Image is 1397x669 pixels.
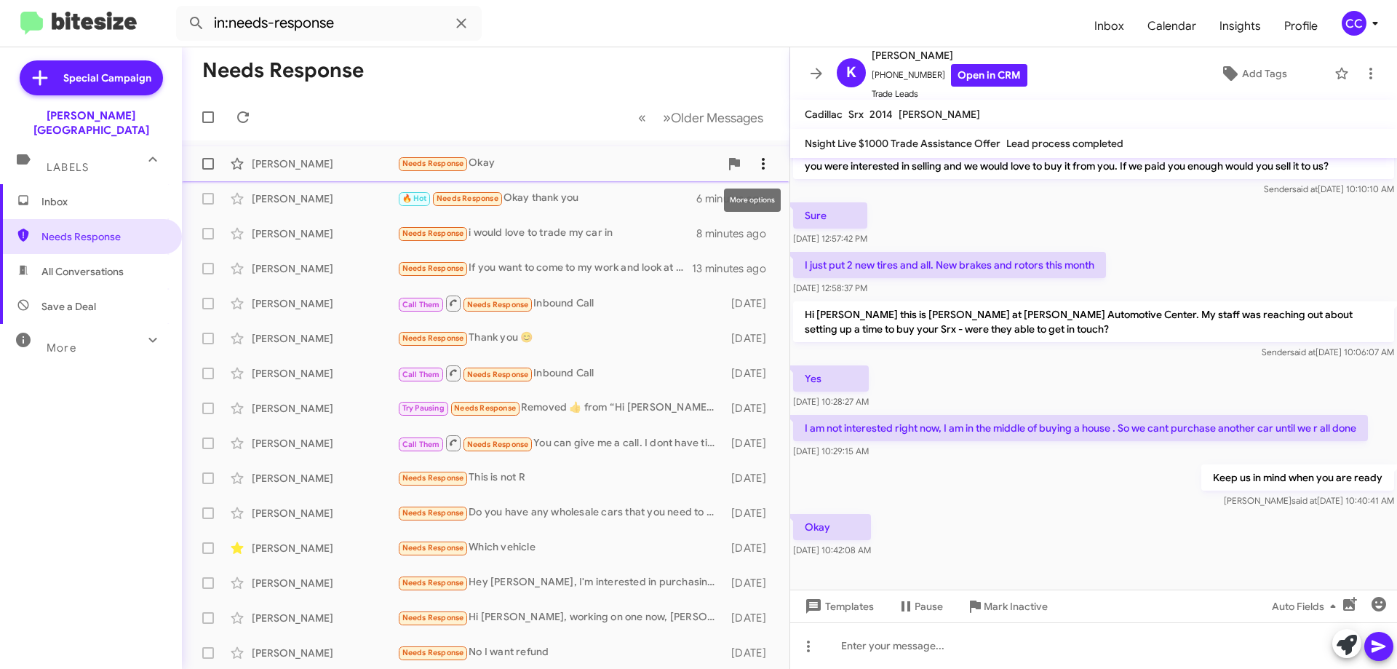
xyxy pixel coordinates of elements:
div: Removed ‌👍‌ from “ Hi [PERSON_NAME] this is [PERSON_NAME] at [PERSON_NAME][GEOGRAPHIC_DATA]. I wa... [397,400,724,416]
span: Mark Inactive [984,593,1048,619]
span: Nsight Live $1000 Trade Assistance Offer [805,137,1000,150]
span: Needs Response [402,578,464,587]
span: Needs Response [402,648,464,657]
div: [PERSON_NAME] [252,261,397,276]
button: Previous [629,103,655,132]
input: Search [176,6,482,41]
span: [PERSON_NAME] [872,47,1027,64]
div: Which vehicle [397,539,724,556]
div: Okay [397,155,720,172]
span: Inbox [41,194,165,209]
div: [DATE] [724,366,778,381]
div: [DATE] [724,576,778,590]
span: All Conversations [41,264,124,279]
span: » [663,108,671,127]
div: [DATE] [724,471,778,486]
div: [DATE] [724,331,778,346]
span: Special Campaign [63,71,151,85]
span: « [638,108,646,127]
div: [PERSON_NAME] [252,401,397,416]
div: 8 minutes ago [696,226,778,241]
span: [PERSON_NAME] [899,108,980,121]
p: I am not interested right now, I am in the middle of buying a house . So we cant purchase another... [793,415,1368,441]
p: Okay [793,514,871,540]
a: Special Campaign [20,60,163,95]
span: Save a Deal [41,299,96,314]
button: Auto Fields [1260,593,1353,619]
div: [PERSON_NAME] [252,366,397,381]
div: You can give me a call. I dont have time this week to swing by. I left the sales rep a sheet of w... [397,434,724,452]
a: Insights [1208,5,1273,47]
span: Add Tags [1242,60,1287,87]
span: Needs Response [467,300,529,309]
span: More [47,341,76,355]
div: 6 minutes ago [696,191,778,206]
span: Needs Response [467,370,529,379]
button: Templates [790,593,885,619]
span: Sender [DATE] 10:10:10 AM [1264,183,1394,194]
span: Lead process completed [1006,137,1123,150]
span: Needs Response [402,508,464,518]
span: Cadillac [805,108,843,121]
span: Srx [848,108,864,121]
div: i would love to trade my car in [397,225,696,242]
div: [PERSON_NAME] [252,226,397,241]
span: [DATE] 10:29:15 AM [793,446,869,456]
span: [DATE] 12:58:37 PM [793,282,867,293]
span: K [846,61,856,84]
span: Older Messages [671,110,763,126]
span: Call Them [402,370,440,379]
div: Hi [PERSON_NAME], working on one now, [PERSON_NAME] [397,609,724,626]
a: Inbox [1083,5,1136,47]
div: Inbound Call [397,294,724,312]
div: [DATE] [724,541,778,555]
div: Thank you 😊 [397,330,724,347]
span: 🔥 Hot [402,194,427,203]
p: Hi [PERSON_NAME] this is [PERSON_NAME], General Manager at [PERSON_NAME] Automotive Center. I rev... [793,138,1394,179]
h1: Needs Response [202,59,364,82]
span: Call Them [402,440,440,449]
p: Hi [PERSON_NAME] this is [PERSON_NAME] at [PERSON_NAME] Automotive Center. My staff was reaching ... [793,301,1394,342]
button: Add Tags [1178,60,1327,87]
span: [DATE] 10:42:08 AM [793,545,871,555]
div: [PERSON_NAME] [252,191,397,206]
span: Trade Leads [872,87,1027,101]
p: I just put 2 new tires and all. New brakes and rotors this month [793,252,1106,278]
span: Auto Fields [1272,593,1342,619]
span: 2014 [869,108,893,121]
button: CC [1329,11,1381,36]
button: Next [654,103,772,132]
div: Do you have any wholesale cars that you need to get rid of or any age inventory you would like to... [397,504,724,521]
span: Needs Response [402,159,464,168]
span: Needs Response [402,229,464,238]
a: Open in CRM [951,64,1027,87]
span: Sender [DATE] 10:06:07 AM [1262,347,1394,357]
div: [PERSON_NAME] [252,296,397,311]
span: Needs Response [454,403,516,413]
span: [PERSON_NAME] [DATE] 10:40:41 AM [1224,495,1394,506]
div: [PERSON_NAME] [252,646,397,660]
span: [DATE] 12:57:42 PM [793,233,867,244]
span: Needs Response [402,543,464,553]
span: said at [1292,183,1318,194]
div: [DATE] [724,296,778,311]
div: Okay thank you [397,190,696,207]
span: Needs Response [402,613,464,622]
div: If you want to come to my work and look at my 2016 GMC Acadia and give me an offer I would be gla... [397,260,692,277]
div: Inbound Call [397,364,724,382]
a: Calendar [1136,5,1208,47]
div: No I want refund [397,644,724,661]
span: Profile [1273,5,1329,47]
div: [DATE] [724,506,778,520]
span: Needs Response [402,333,464,343]
div: [DATE] [724,401,778,416]
div: CC [1342,11,1366,36]
div: Hey [PERSON_NAME], I'm interested in purchasing one of your sierra 1500 AT4s Stock# 260020 and wo... [397,574,724,591]
span: Needs Response [41,229,165,244]
span: Templates [802,593,874,619]
div: 13 minutes ago [692,261,778,276]
div: [PERSON_NAME] [252,471,397,486]
div: [DATE] [724,436,778,451]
